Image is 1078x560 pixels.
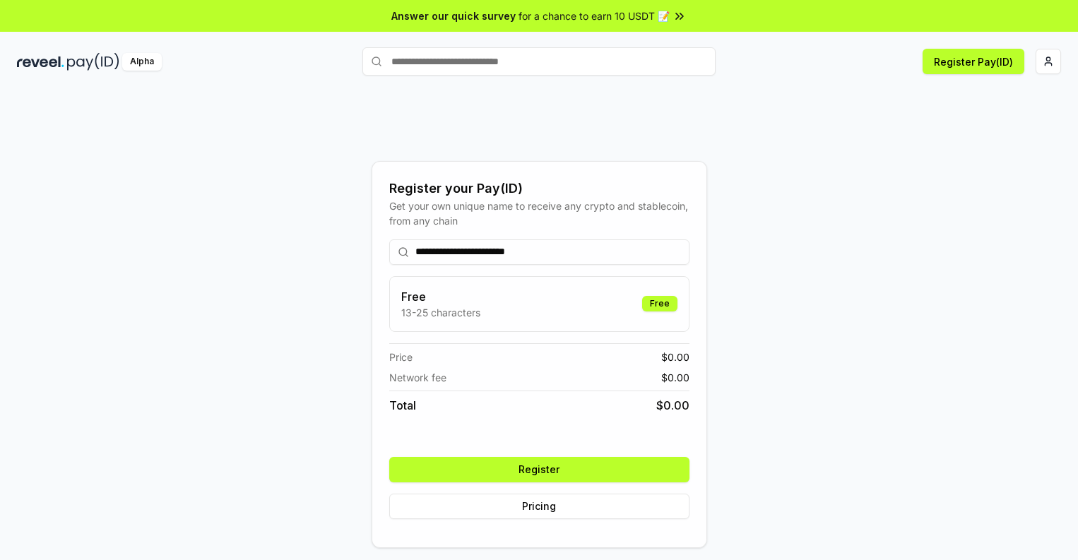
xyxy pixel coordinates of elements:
[656,397,689,414] span: $ 0.00
[17,53,64,71] img: reveel_dark
[122,53,162,71] div: Alpha
[389,198,689,228] div: Get your own unique name to receive any crypto and stablecoin, from any chain
[401,305,480,320] p: 13-25 characters
[661,370,689,385] span: $ 0.00
[391,8,516,23] span: Answer our quick survey
[642,296,677,311] div: Free
[389,457,689,482] button: Register
[389,179,689,198] div: Register your Pay(ID)
[389,370,446,385] span: Network fee
[401,288,480,305] h3: Free
[661,350,689,364] span: $ 0.00
[923,49,1024,74] button: Register Pay(ID)
[389,494,689,519] button: Pricing
[519,8,670,23] span: for a chance to earn 10 USDT 📝
[389,350,413,364] span: Price
[389,397,416,414] span: Total
[67,53,119,71] img: pay_id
